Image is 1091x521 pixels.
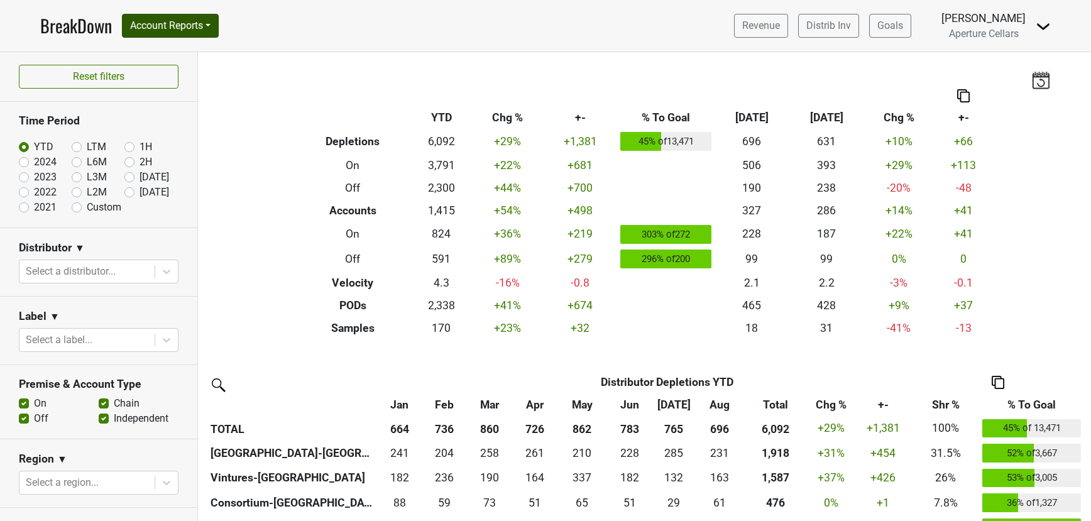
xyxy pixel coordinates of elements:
[808,490,855,515] td: 0 %
[715,199,789,222] td: 327
[1031,71,1050,89] img: last_updated_date
[869,14,911,38] a: Goals
[979,393,1084,416] th: % To Goal: activate to sort column ascending
[425,495,463,511] div: 59
[296,294,410,317] th: PODs
[34,411,48,426] label: Off
[377,466,422,491] td: 182.254
[864,246,934,271] td: 0 %
[934,271,993,294] td: -0.1
[207,416,377,441] th: TOTAL
[380,469,419,486] div: 182
[747,495,805,511] div: 476
[296,199,410,222] th: Accounts
[557,490,607,515] td: 65.251
[207,466,377,491] th: Vintures-[GEOGRAPHIC_DATA]
[40,13,112,39] a: BreakDown
[934,199,993,222] td: +41
[422,490,466,515] td: 58.667
[87,200,121,215] label: Custom
[34,170,57,185] label: 2023
[912,466,980,491] td: 26%
[864,177,934,199] td: -20 %
[789,177,864,199] td: 238
[743,490,808,515] th: 476.084
[854,393,911,416] th: +-: activate to sort column ascending
[380,495,419,511] div: 88
[296,154,410,177] th: On
[57,452,67,467] span: ▼
[34,155,57,170] label: 2024
[610,495,649,511] div: 51
[696,466,743,491] td: 163.425
[207,490,377,515] th: Consortium-[GEOGRAPHIC_DATA]
[607,466,652,491] td: 181.669
[513,441,557,466] td: 261
[610,445,649,461] div: 228
[789,271,864,294] td: 2.2
[296,246,410,271] th: Off
[818,422,845,434] span: +29%
[410,199,473,222] td: 1,415
[715,271,789,294] td: 2.1
[864,129,934,154] td: +10 %
[543,177,618,199] td: +700
[543,246,618,271] td: +279
[607,393,652,416] th: Jun: activate to sort column ascending
[789,106,864,129] th: [DATE]
[864,294,934,317] td: +9 %
[516,495,554,511] div: 51
[473,129,542,154] td: +29 %
[934,106,993,129] th: +-
[466,466,513,491] td: 189.926
[422,416,466,441] th: 736
[19,378,178,391] h3: Premise & Account Type
[19,114,178,128] h3: Time Period
[87,155,107,170] label: L6M
[140,155,152,170] label: 2H
[743,441,808,466] th: 1918.499
[808,393,855,416] th: Chg %: activate to sort column ascending
[610,469,649,486] div: 182
[912,490,980,515] td: 7.8%
[410,317,473,339] td: 170
[410,154,473,177] td: 3,791
[934,294,993,317] td: +37
[743,416,808,441] th: 6,092
[557,466,607,491] td: 337.003
[864,222,934,247] td: +22 %
[34,200,57,215] label: 2021
[19,452,54,466] h3: Region
[715,177,789,199] td: 190
[652,393,696,416] th: Jul: activate to sort column ascending
[607,441,652,466] td: 228
[466,416,513,441] th: 860
[652,490,696,515] td: 28.917
[934,222,993,247] td: +41
[377,490,422,515] td: 88
[425,445,463,461] div: 204
[19,310,47,323] h3: Label
[87,185,107,200] label: L2M
[715,294,789,317] td: 465
[422,371,912,393] th: Distributor Depletions YTD
[864,317,934,339] td: -41 %
[466,393,513,416] th: Mar: activate to sort column ascending
[864,154,934,177] td: +29 %
[543,317,618,339] td: +32
[140,140,152,155] label: 1H
[469,469,510,486] div: 190
[561,469,605,486] div: 337
[513,416,557,441] th: 726
[114,396,140,411] label: Chain
[715,222,789,247] td: 228
[864,199,934,222] td: +14 %
[652,416,696,441] th: 765
[941,10,1026,26] div: [PERSON_NAME]
[699,495,740,511] div: 61
[377,393,422,416] th: Jan: activate to sort column ascending
[715,106,789,129] th: [DATE]
[296,222,410,247] th: On
[543,271,618,294] td: -0.8
[957,89,970,102] img: Copy to clipboard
